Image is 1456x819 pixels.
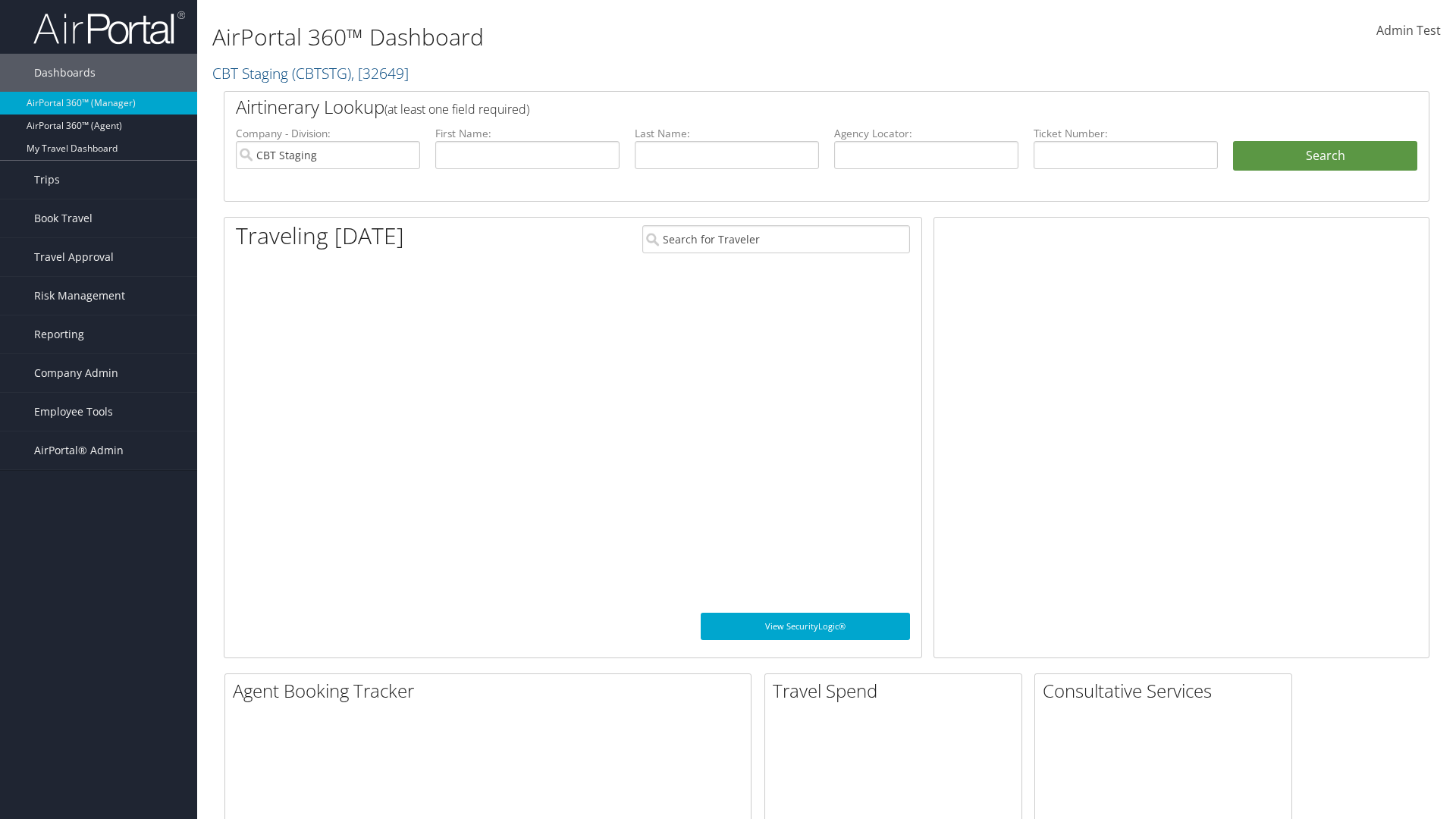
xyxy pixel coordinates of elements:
label: Agency Locator: [834,126,1018,141]
h2: Agent Booking Tracker [233,678,751,704]
h1: AirPortal 360™ Dashboard [212,21,1031,53]
label: Ticket Number: [1034,126,1218,141]
label: First Name: [435,126,620,141]
span: AirPortal® Admin [34,431,124,469]
a: View SecurityLogic® [701,613,910,640]
label: Company - Division: [236,126,420,141]
span: Trips [34,161,60,199]
span: ( CBTSTG ) [292,63,351,83]
span: Book Travel [34,199,93,237]
label: Last Name: [635,126,819,141]
img: airportal-logo.png [33,10,185,45]
input: Search for Traveler [642,225,910,253]
a: CBT Staging [212,63,409,83]
span: Admin Test [1376,22,1441,39]
span: Company Admin [34,354,118,392]
span: Employee Tools [34,393,113,431]
h2: Consultative Services [1043,678,1291,704]
span: Reporting [34,315,84,353]
span: (at least one field required) [384,101,529,118]
span: Risk Management [34,277,125,315]
h1: Traveling [DATE] [236,220,404,252]
span: Dashboards [34,54,96,92]
button: Search [1233,141,1417,171]
span: Travel Approval [34,238,114,276]
h2: Airtinerary Lookup [236,94,1317,120]
span: , [ 32649 ] [351,63,409,83]
h2: Travel Spend [773,678,1021,704]
a: Admin Test [1376,8,1441,55]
